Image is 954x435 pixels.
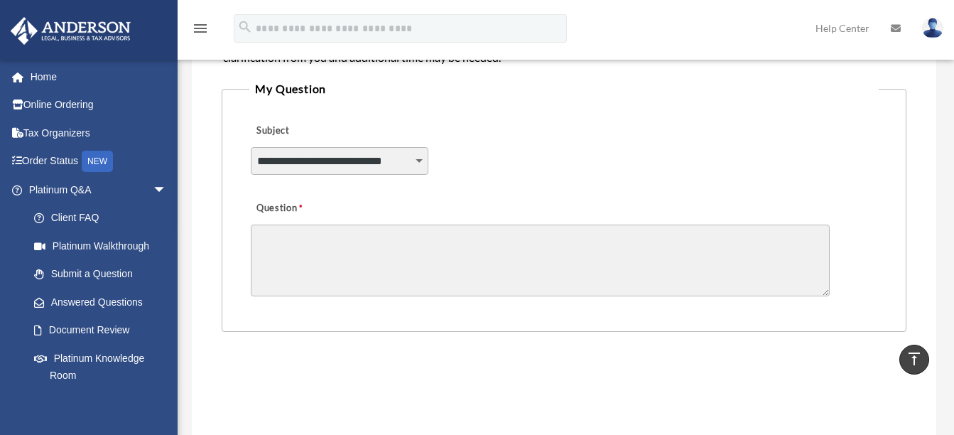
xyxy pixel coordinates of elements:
[20,232,188,260] a: Platinum Walkthrough
[153,176,181,205] span: arrow_drop_down
[906,350,923,367] i: vertical_align_top
[192,25,209,37] a: menu
[82,151,113,172] div: NEW
[249,79,878,99] legend: My Question
[20,204,188,232] a: Client FAQ
[899,345,929,375] a: vertical_align_top
[922,18,943,38] img: User Pic
[10,176,188,204] a: Platinum Q&Aarrow_drop_down
[192,20,209,37] i: menu
[251,121,386,141] label: Subject
[10,119,188,147] a: Tax Organizers
[10,147,188,176] a: Order StatusNEW
[10,63,188,91] a: Home
[237,19,253,35] i: search
[20,288,188,316] a: Answered Questions
[6,17,135,45] img: Anderson Advisors Platinum Portal
[10,91,188,119] a: Online Ordering
[20,316,188,345] a: Document Review
[20,260,181,289] a: Submit a Question
[20,344,188,390] a: Platinum Knowledge Room
[226,376,442,431] iframe: reCAPTCHA
[251,198,361,218] label: Question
